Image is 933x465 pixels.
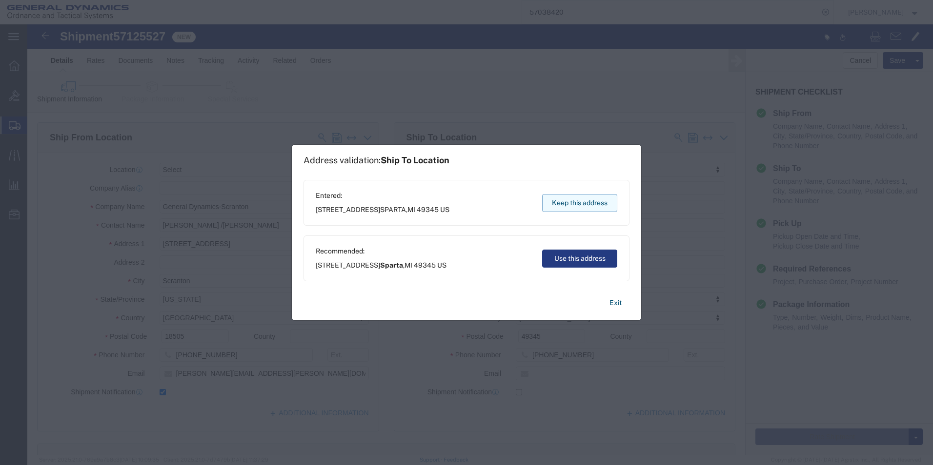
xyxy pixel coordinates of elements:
[440,206,449,213] span: US
[417,206,439,213] span: 49345
[316,191,449,201] span: Entered:
[407,206,415,213] span: MI
[414,261,436,269] span: 49345
[542,250,617,268] button: Use this address
[380,261,403,269] span: Sparta
[316,246,446,256] span: Recommended:
[380,206,406,213] span: SPARTA
[381,155,449,165] span: Ship To Location
[602,294,629,311] button: Exit
[542,194,617,212] button: Keep this address
[316,260,446,271] span: [STREET_ADDRESS] ,
[316,205,449,215] span: [STREET_ADDRESS] ,
[304,155,449,166] h1: Address validation:
[437,261,446,269] span: US
[405,261,412,269] span: MI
